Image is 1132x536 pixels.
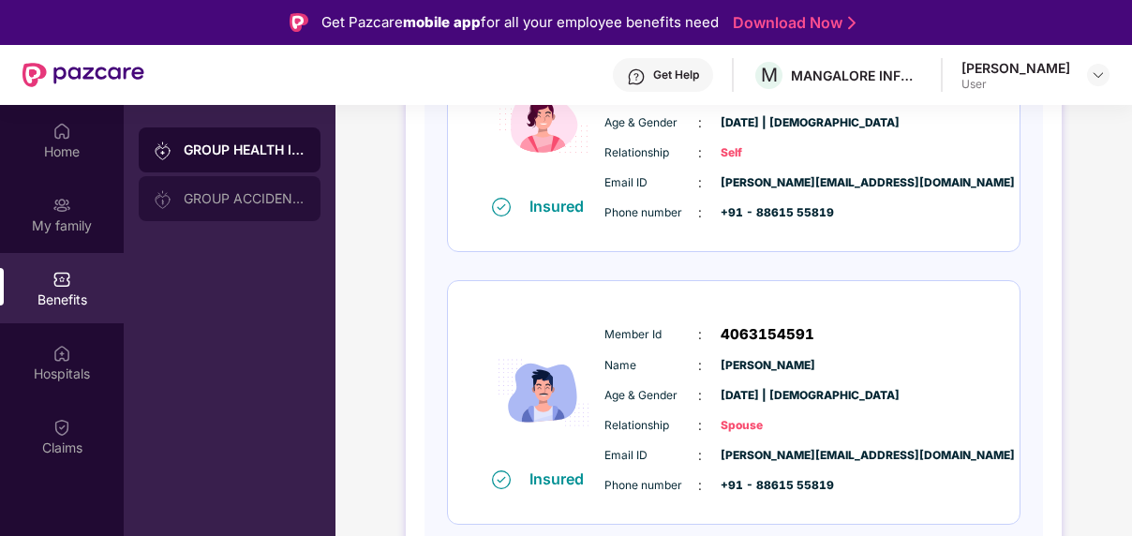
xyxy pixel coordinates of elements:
[698,385,702,406] span: :
[487,317,600,469] img: icon
[529,469,595,488] div: Insured
[721,114,814,132] span: [DATE] | [DEMOGRAPHIC_DATA]
[791,67,922,84] div: MANGALORE INFOTECH SOLUTIONS
[184,141,305,159] div: GROUP HEALTH INSURANCE
[627,67,646,86] img: svg+xml;base64,PHN2ZyBpZD0iSGVscC0zMngzMiIgeG1sbnM9Imh0dHA6Ly93d3cudzMub3JnLzIwMDAvc3ZnIiB3aWR0aD...
[52,196,71,215] img: svg+xml;base64,PHN2ZyB3aWR0aD0iMjAiIGhlaWdodD0iMjAiIHZpZXdCb3g9IjAgMCAyMCAyMCIgZmlsbD0ibm9uZSIgeG...
[721,323,814,346] span: 4063154591
[733,13,850,33] a: Download Now
[604,387,698,405] span: Age & Gender
[487,44,600,196] img: icon
[604,326,698,344] span: Member Id
[961,59,1070,77] div: [PERSON_NAME]
[154,190,172,209] img: svg+xml;base64,PHN2ZyB3aWR0aD0iMjAiIGhlaWdodD0iMjAiIHZpZXdCb3g9IjAgMCAyMCAyMCIgZmlsbD0ibm9uZSIgeG...
[698,475,702,496] span: :
[698,202,702,223] span: :
[721,477,814,495] span: +91 - 88615 55819
[1091,67,1106,82] img: svg+xml;base64,PHN2ZyBpZD0iRHJvcGRvd24tMzJ4MzIiIHhtbG5zPSJodHRwOi8vd3d3LnczLm9yZy8yMDAwL3N2ZyIgd2...
[52,418,71,437] img: svg+xml;base64,PHN2ZyBpZD0iQ2xhaW0iIHhtbG5zPSJodHRwOi8vd3d3LnczLm9yZy8yMDAwL3N2ZyIgd2lkdGg9IjIwIi...
[529,197,595,216] div: Insured
[52,122,71,141] img: svg+xml;base64,PHN2ZyBpZD0iSG9tZSIgeG1sbnM9Imh0dHA6Ly93d3cudzMub3JnLzIwMDAvc3ZnIiB3aWR0aD0iMjAiIG...
[698,445,702,466] span: :
[492,470,511,489] img: svg+xml;base64,PHN2ZyB4bWxucz0iaHR0cDovL3d3dy53My5vcmcvMjAwMC9zdmciIHdpZHRoPSIxNiIgaGVpZ2h0PSIxNi...
[698,324,702,345] span: :
[848,13,856,33] img: Stroke
[321,11,719,34] div: Get Pazcare for all your employee benefits need
[721,204,814,222] span: +91 - 88615 55819
[698,112,702,133] span: :
[721,387,814,405] span: [DATE] | [DEMOGRAPHIC_DATA]
[721,447,814,465] span: [PERSON_NAME][EMAIL_ADDRESS][DOMAIN_NAME]
[721,357,814,375] span: [PERSON_NAME]
[721,144,814,162] span: Self
[604,417,698,435] span: Relationship
[492,198,511,216] img: svg+xml;base64,PHN2ZyB4bWxucz0iaHR0cDovL3d3dy53My5vcmcvMjAwMC9zdmciIHdpZHRoPSIxNiIgaGVpZ2h0PSIxNi...
[403,13,481,31] strong: mobile app
[961,77,1070,92] div: User
[604,447,698,465] span: Email ID
[604,477,698,495] span: Phone number
[604,357,698,375] span: Name
[22,63,144,87] img: New Pazcare Logo
[653,67,699,82] div: Get Help
[604,144,698,162] span: Relationship
[698,415,702,436] span: :
[52,344,71,363] img: svg+xml;base64,PHN2ZyBpZD0iSG9zcGl0YWxzIiB4bWxucz0iaHR0cDovL3d3dy53My5vcmcvMjAwMC9zdmciIHdpZHRoPS...
[698,142,702,163] span: :
[721,417,814,435] span: Spouse
[290,13,308,32] img: Logo
[604,114,698,132] span: Age & Gender
[154,141,172,160] img: svg+xml;base64,PHN2ZyB3aWR0aD0iMjAiIGhlaWdodD0iMjAiIHZpZXdCb3g9IjAgMCAyMCAyMCIgZmlsbD0ibm9uZSIgeG...
[698,355,702,376] span: :
[761,64,778,86] span: M
[184,191,305,206] div: GROUP ACCIDENTAL INSURANCE
[52,270,71,289] img: svg+xml;base64,PHN2ZyBpZD0iQmVuZWZpdHMiIHhtbG5zPSJodHRwOi8vd3d3LnczLm9yZy8yMDAwL3N2ZyIgd2lkdGg9Ij...
[698,172,702,193] span: :
[604,174,698,192] span: Email ID
[604,204,698,222] span: Phone number
[721,174,814,192] span: [PERSON_NAME][EMAIL_ADDRESS][DOMAIN_NAME]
